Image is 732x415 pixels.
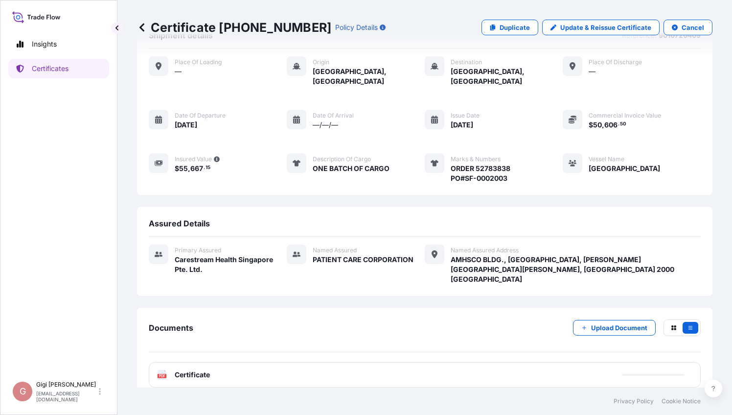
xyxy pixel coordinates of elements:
span: Marks & Numbers [451,155,501,163]
span: Assured Details [149,219,210,228]
span: Place of discharge [589,58,642,66]
span: AMHSCO BLDG., [GEOGRAPHIC_DATA], [PERSON_NAME][GEOGRAPHIC_DATA][PERSON_NAME], [GEOGRAPHIC_DATA] 2... [451,255,701,284]
p: Cancel [682,23,704,32]
span: [GEOGRAPHIC_DATA] [589,164,660,173]
span: PATIENT CARE CORPORATION [313,255,413,265]
span: [DATE] [451,120,473,130]
a: Privacy Policy [614,397,654,405]
span: , [602,122,604,128]
span: [GEOGRAPHIC_DATA], [GEOGRAPHIC_DATA] [313,67,425,86]
button: Upload Document [573,320,656,336]
span: Primary assured [175,246,221,254]
span: $ [589,122,593,128]
span: Date of departure [175,112,226,120]
span: 15 [206,166,210,170]
span: — [175,67,182,76]
p: Duplicate [500,23,530,32]
span: Commercial Invoice Value [589,112,661,120]
span: Description of cargo [313,155,371,163]
a: Certificates [8,59,109,78]
span: . [618,122,619,126]
p: [EMAIL_ADDRESS][DOMAIN_NAME] [36,391,97,402]
span: Destination [451,58,482,66]
p: Policy Details [335,23,378,32]
span: 606 [604,122,618,128]
p: Certificate [PHONE_NUMBER] [137,20,331,35]
span: Issue Date [451,112,480,120]
span: Named Assured [313,246,357,254]
span: Vessel Name [589,155,624,163]
span: Date of arrival [313,112,354,120]
span: G [20,387,26,396]
span: [DATE] [175,120,197,130]
p: Certificates [32,64,69,73]
span: ONE BATCH OF CARGO [313,164,389,173]
span: —/—/— [313,120,338,130]
span: 667 [190,165,203,172]
span: , [188,165,190,172]
span: 50 [593,122,602,128]
span: Documents [149,323,193,333]
span: Carestream Health Singapore Pte. Ltd. [175,255,287,274]
span: Origin [313,58,329,66]
span: ORDER 52783838 PO#SF-0002003 [451,164,510,183]
span: 55 [179,165,188,172]
span: Named Assured Address [451,246,519,254]
span: Certificate [175,370,210,380]
button: Cancel [663,20,712,35]
span: . [204,166,205,170]
span: — [589,67,595,76]
span: 50 [620,122,626,126]
p: Upload Document [591,323,647,333]
a: Update & Reissue Certificate [542,20,660,35]
span: Insured Value [175,155,212,163]
span: $ [175,165,179,172]
a: Insights [8,34,109,54]
span: Place of Loading [175,58,222,66]
p: Insights [32,39,57,49]
a: Duplicate [481,20,538,35]
p: Gigi [PERSON_NAME] [36,381,97,389]
span: [GEOGRAPHIC_DATA], [GEOGRAPHIC_DATA] [451,67,563,86]
a: Cookie Notice [662,397,701,405]
p: Update & Reissue Certificate [560,23,651,32]
text: PDF [159,374,165,378]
